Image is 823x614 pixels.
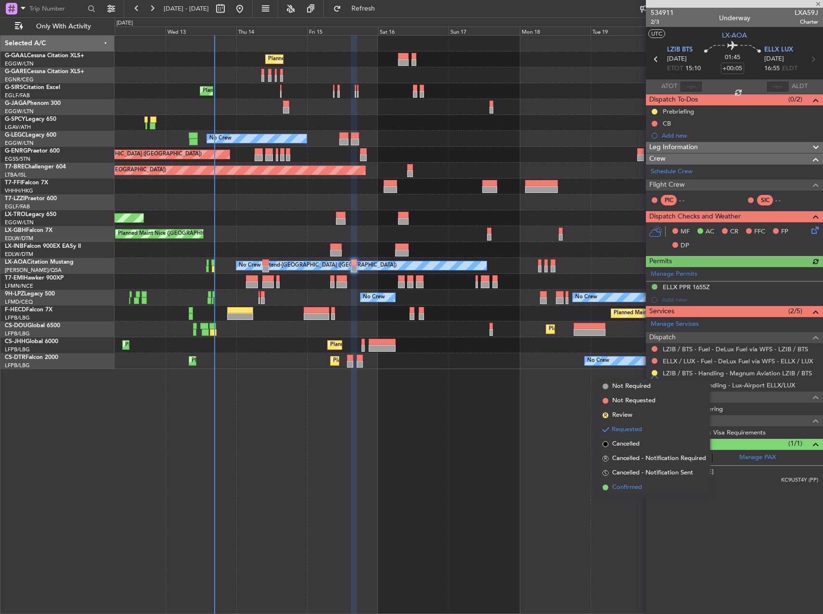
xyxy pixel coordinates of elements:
[5,267,62,274] a: [PERSON_NAME]/QSA
[5,212,56,217] a: LX-TROLegacy 650
[5,251,33,258] a: EDLW/DTM
[343,5,384,12] span: Refresh
[757,195,773,205] div: SIC
[5,140,34,147] a: EGGW/LTN
[681,227,690,237] span: MF
[5,275,24,281] span: T7-EMI
[739,453,776,462] a: Manage PAX
[5,282,33,290] a: LFMN/NCE
[663,357,813,365] a: ELLX / LUX - Fuel - DeLux Fuel via WFS - ELLX / LUX
[5,323,27,329] span: CS-DOU
[5,228,26,233] span: LX-GBH
[722,30,747,40] span: LX-AOA
[5,196,25,202] span: T7-LZZI
[612,410,632,420] span: Review
[651,8,674,18] span: 534911
[782,64,797,74] span: ELDT
[125,338,277,352] div: Planned Maint [GEOGRAPHIC_DATA] ([GEOGRAPHIC_DATA])
[612,454,706,463] span: Cancelled - Notification Required
[661,82,677,91] span: ATOT
[5,116,26,122] span: G-SPCY
[591,26,661,35] div: Tue 19
[5,235,33,242] a: EDLW/DTM
[788,94,802,104] span: (0/2)
[781,227,788,237] span: FP
[764,64,780,74] span: 16:55
[5,362,30,369] a: LFPB/LBG
[330,338,482,352] div: Planned Maint [GEOGRAPHIC_DATA] ([GEOGRAPHIC_DATA])
[95,26,166,35] div: Tue 12
[612,382,651,391] span: Not Required
[5,53,27,59] span: G-GAAL
[50,147,202,162] div: Planned Maint [GEOGRAPHIC_DATA] ([GEOGRAPHIC_DATA])
[5,85,23,90] span: G-SIRS
[754,227,765,237] span: FFC
[612,425,642,435] span: Requested
[5,108,34,115] a: EGGW/LTN
[5,203,30,210] a: EGLF/FAB
[661,195,677,205] div: PIC
[5,69,27,75] span: G-GARE
[681,241,689,251] span: DP
[795,18,818,26] span: Charter
[25,23,102,30] span: Only With Activity
[166,26,236,35] div: Wed 13
[764,45,793,55] span: ELLX LUX
[663,345,808,353] a: LZIB / BTS - Fuel - DeLux Fuel via WFS - LZIB / BTS
[5,275,64,281] a: T7-EMIHawker 900XP
[5,76,34,83] a: EGNR/CEG
[612,439,640,449] span: Cancelled
[5,180,22,186] span: T7-FFI
[5,291,24,297] span: 9H-LPZ
[11,19,104,34] button: Only With Activity
[5,148,27,154] span: G-ENRG
[649,306,674,317] span: Services
[5,323,60,329] a: CS-DOUGlobal 6500
[5,180,48,186] a: T7-FFIFalcon 7X
[5,92,30,99] a: EGLF/FAB
[649,332,676,343] span: Dispatch
[5,212,26,217] span: LX-TRO
[5,124,31,131] a: LGAV/ATH
[378,26,449,35] div: Sat 16
[5,132,56,138] a: G-LEGCLegacy 600
[5,314,30,321] a: LFPB/LBG
[587,354,609,368] div: No Crew
[667,54,687,64] span: [DATE]
[649,94,698,105] span: Dispatch To-Dos
[667,45,693,55] span: LZIB BTS
[5,148,60,154] a: G-ENRGPraetor 600
[775,196,797,205] div: - -
[5,101,27,106] span: G-JAGA
[5,53,84,59] a: G-GAALCessna Citation XLS+
[268,52,303,66] div: Planned Maint
[603,456,608,461] span: R
[648,29,665,38] button: UTC
[792,82,808,91] span: ALDT
[5,196,57,202] a: T7-LZZIPraetor 600
[449,26,519,35] div: Sun 17
[5,228,52,233] a: LX-GBHFalcon 7X
[781,476,818,485] span: KC9U5T4Y (PP)
[603,412,608,418] span: R
[5,164,66,170] a: T7-BREChallenger 604
[603,470,608,476] span: S
[209,131,231,146] div: No Crew
[649,179,685,191] span: Flight Crew
[5,171,26,179] a: LTBA/ISL
[203,84,354,98] div: Planned Maint [GEOGRAPHIC_DATA] ([GEOGRAPHIC_DATA])
[5,291,55,297] a: 9H-LPZLegacy 500
[5,187,33,194] a: VHHH/HKG
[5,339,58,345] a: CS-JHHGlobal 6000
[5,339,26,345] span: CS-JHH
[663,369,812,377] a: LZIB / BTS - Handling - Magnum Aviation LZIB / BTS
[5,307,26,313] span: F-HECD
[5,69,84,75] a: G-GARECessna Citation XLS+
[5,101,61,106] a: G-JAGAPhenom 300
[5,330,30,337] a: LFPB/LBG
[651,167,693,177] a: Schedule Crew
[549,322,700,336] div: Planned Maint [GEOGRAPHIC_DATA] ([GEOGRAPHIC_DATA])
[333,354,485,368] div: Planned Maint [GEOGRAPHIC_DATA] ([GEOGRAPHIC_DATA])
[706,227,714,237] span: AC
[612,396,656,406] span: Not Requested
